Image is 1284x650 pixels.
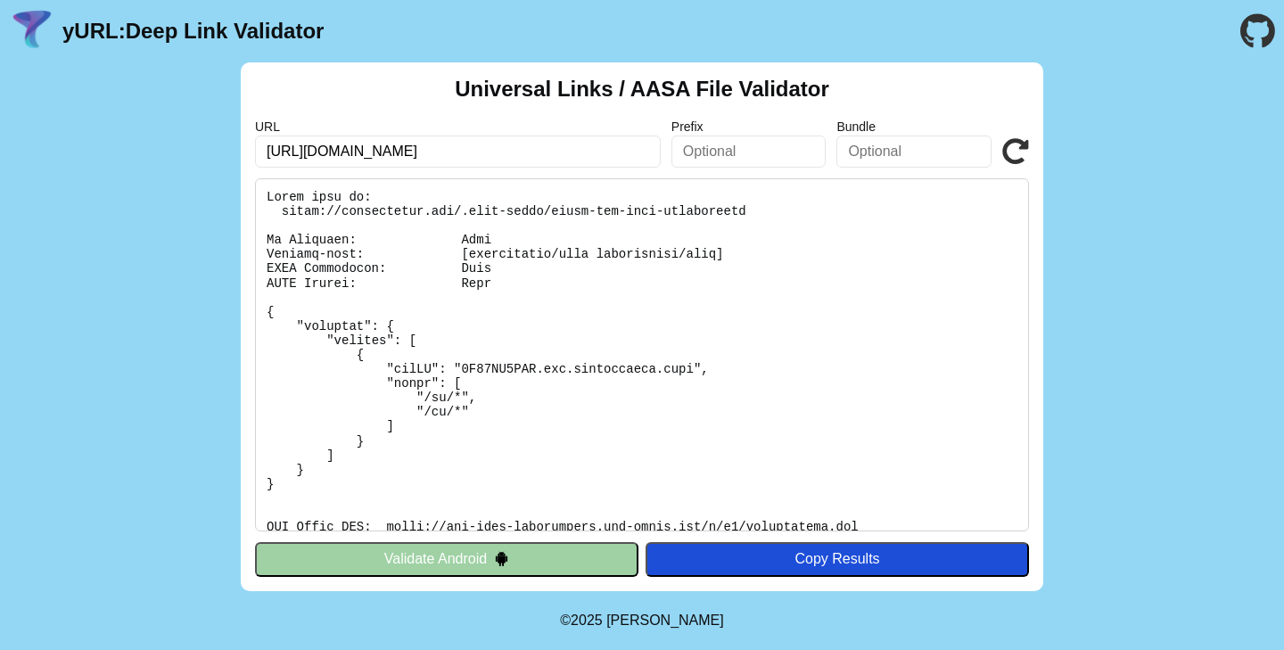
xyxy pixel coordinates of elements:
[606,613,724,628] a: Michael Ibragimchayev's Personal Site
[571,613,603,628] span: 2025
[255,136,661,168] input: Required
[255,119,661,134] label: URL
[9,8,55,54] img: yURL Logo
[671,136,827,168] input: Optional
[455,77,829,102] h2: Universal Links / AASA File Validator
[654,551,1020,567] div: Copy Results
[836,136,992,168] input: Optional
[255,542,638,576] button: Validate Android
[494,551,509,566] img: droidIcon.svg
[255,178,1029,531] pre: Lorem ipsu do: sitam://consectetur.adi/.elit-seddo/eiusm-tem-inci-utlaboreetd Ma Aliquaen: Admi V...
[560,591,723,650] footer: ©
[836,119,992,134] label: Bundle
[62,19,324,44] a: yURL:Deep Link Validator
[671,119,827,134] label: Prefix
[646,542,1029,576] button: Copy Results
